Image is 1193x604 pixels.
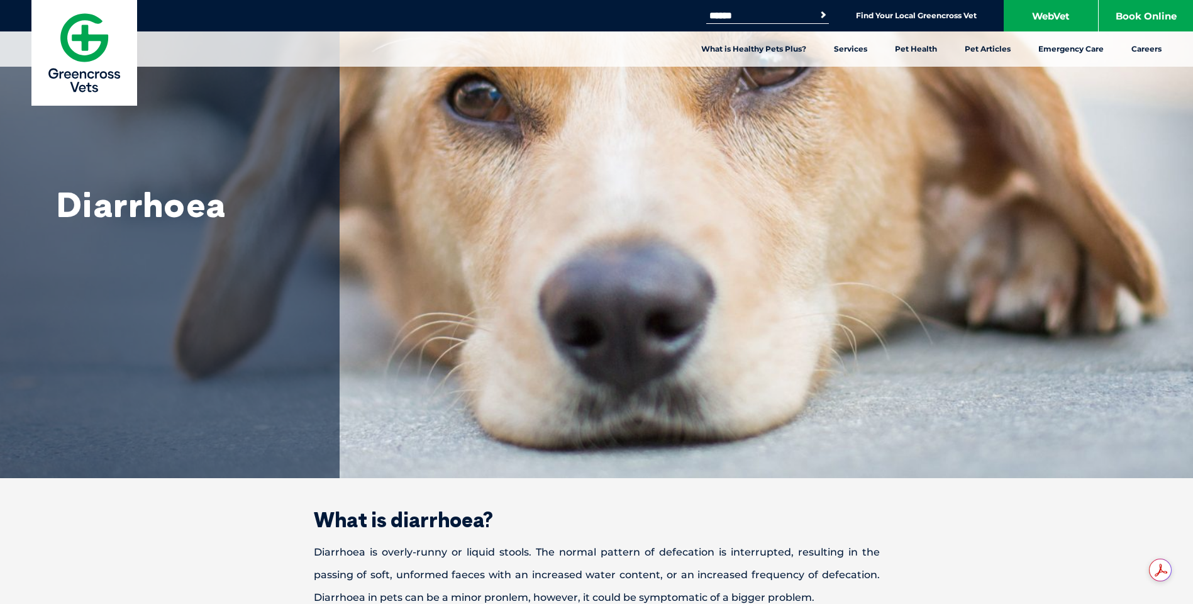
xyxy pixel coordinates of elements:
[881,31,951,67] a: Pet Health
[1118,31,1175,67] a: Careers
[817,9,830,21] button: Search
[856,11,977,21] a: Find Your Local Greencross Vet
[57,186,308,223] h1: Diarrhoea
[270,510,924,530] h2: What is diarrhoea?
[820,31,881,67] a: Services
[1024,31,1118,67] a: Emergency Care
[687,31,820,67] a: What is Healthy Pets Plus?
[951,31,1024,67] a: Pet Articles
